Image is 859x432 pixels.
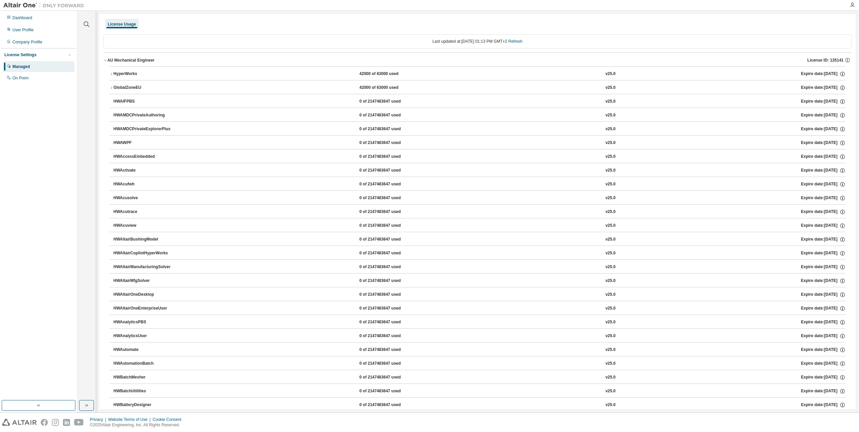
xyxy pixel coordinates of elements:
div: v25.0 [606,85,616,91]
img: altair_logo.svg [2,419,37,426]
div: License Settings [4,52,36,58]
div: Expire date: [DATE] [801,112,846,118]
div: v25.0 [606,140,616,146]
button: HWAltairOneDesktop0 of 2147483647 usedv25.0Expire date:[DATE] [113,287,846,302]
button: HWAccessEmbedded0 of 2147483647 usedv25.0Expire date:[DATE] [113,149,846,164]
button: HWAltairCopilotHyperWorks0 of 2147483647 usedv25.0Expire date:[DATE] [113,246,846,261]
button: HWAltairOneEnterpriseUser0 of 2147483647 usedv25.0Expire date:[DATE] [113,301,846,316]
div: Expire date: [DATE] [801,319,846,325]
div: Expire date: [DATE] [801,154,846,160]
div: Expire date: [DATE] [801,168,846,174]
div: 0 of 2147483647 used [359,140,420,146]
div: Expire date: [DATE] [801,209,846,215]
button: HWAcutrace0 of 2147483647 usedv25.0Expire date:[DATE] [113,205,846,219]
div: Last updated at: [DATE] 01:13 PM GMT+2 [103,34,852,48]
div: v25.0 [606,237,616,243]
div: HWBatchUtilities [113,388,174,394]
div: v25.0 [606,223,616,229]
div: HWAcuview [113,223,174,229]
div: v25.0 [606,168,616,174]
button: HWBatchMesher0 of 2147483647 usedv25.0Expire date:[DATE] [113,370,846,385]
button: HWAcuview0 of 2147483647 usedv25.0Expire date:[DATE] [113,218,846,233]
div: v25.0 [606,154,616,160]
div: v25.0 [606,305,616,312]
div: Website Terms of Use [108,417,152,422]
div: 0 of 2147483647 used [359,181,420,187]
div: HWAnalyticsPBS [113,319,174,325]
button: HWAnalyticsPBS0 of 2147483647 usedv25.0Expire date:[DATE] [113,315,846,330]
button: HWAutomationBatch0 of 2147483647 usedv25.0Expire date:[DATE] [113,356,846,371]
div: Expire date: [DATE] [801,388,846,394]
button: HWAcusolve0 of 2147483647 usedv25.0Expire date:[DATE] [113,191,846,206]
div: HWAcusolve [113,195,174,201]
div: Expire date: [DATE] [801,126,846,132]
div: GlobalZoneEU [113,85,174,91]
div: HWAltairMfgSolver [113,278,174,284]
img: Altair One [3,2,88,9]
div: 0 of 2147483647 used [359,319,420,325]
div: 0 of 2147483647 used [359,264,420,270]
div: v25.0 [606,112,616,118]
div: Expire date: [DATE] [801,99,846,105]
span: License ID: 135141 [808,58,844,63]
div: v25.0 [606,374,616,381]
div: Expire date: [DATE] [801,85,846,91]
div: v25.0 [606,99,616,105]
div: 0 of 2147483647 used [359,292,420,298]
button: HWAWPF0 of 2147483647 usedv25.0Expire date:[DATE] [113,136,846,150]
div: v25.0 [606,402,616,408]
div: v25.0 [606,319,616,325]
div: Cookie Consent [152,417,185,422]
div: Expire date: [DATE] [801,374,846,381]
button: HWAMDCPrivateAuthoring0 of 2147483647 usedv25.0Expire date:[DATE] [113,108,846,123]
div: Managed [12,64,30,69]
div: v25.0 [606,181,616,187]
button: AU Mechanical EngineerLicense ID: 135141 [103,53,852,68]
div: Expire date: [DATE] [801,402,846,408]
div: Expire date: [DATE] [801,181,846,187]
p: © 2025 Altair Engineering, Inc. All Rights Reserved. [90,422,185,428]
div: 0 of 2147483647 used [359,402,420,408]
div: HWAcufwh [113,181,174,187]
div: HWAutomationBatch [113,361,174,367]
div: 0 of 2147483647 used [359,168,420,174]
div: Expire date: [DATE] [801,140,846,146]
button: HWAutomate0 of 2147483647 usedv25.0Expire date:[DATE] [113,343,846,357]
div: HWAcutrace [113,209,174,215]
div: 0 of 2147483647 used [359,388,420,394]
div: HWAltairOneDesktop [113,292,174,298]
div: HWAMDCPrivateAuthoring [113,112,174,118]
div: v25.0 [606,388,616,394]
div: 42000 of 63000 used [359,71,420,77]
button: HWActivate0 of 2147483647 usedv25.0Expire date:[DATE] [113,163,846,178]
div: 0 of 2147483647 used [359,126,420,132]
img: linkedin.svg [63,419,70,426]
div: HWBatteryDesigner [113,402,174,408]
div: 0 of 2147483647 used [359,112,420,118]
div: v25.0 [606,361,616,367]
div: On Prem [12,75,29,81]
button: HWBatchUtilities0 of 2147483647 usedv25.0Expire date:[DATE] [113,384,846,399]
div: v25.0 [606,347,616,353]
div: HWAMDCPrivateExplorerPlus [113,126,174,132]
div: AU Mechanical Engineer [107,58,154,63]
div: v25.0 [606,126,616,132]
div: 0 of 2147483647 used [359,209,420,215]
div: HWAltairOneEnterpriseUser [113,305,174,312]
div: HWAnalyticsUser [113,333,174,339]
div: v25.0 [606,250,616,256]
div: HWAIFPBS [113,99,174,105]
div: HWAltairCopilotHyperWorks [113,250,174,256]
div: v25.0 [606,209,616,215]
div: v25.0 [606,71,616,77]
div: 0 of 2147483647 used [359,250,420,256]
div: HyperWorks [113,71,174,77]
div: 0 of 2147483647 used [359,374,420,381]
div: HWAutomate [113,347,174,353]
button: GlobalZoneEU42000 of 63000 usedv25.0Expire date:[DATE] [109,80,846,95]
div: Privacy [90,417,108,422]
div: 0 of 2147483647 used [359,154,420,160]
div: Company Profile [12,39,42,45]
div: Expire date: [DATE] [801,278,846,284]
div: Expire date: [DATE] [801,361,846,367]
